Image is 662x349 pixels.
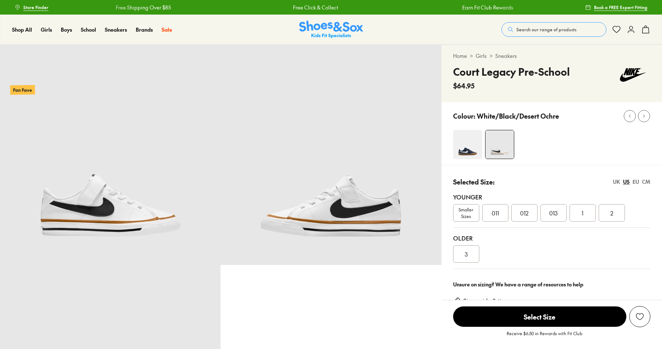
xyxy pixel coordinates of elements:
a: Boys [61,26,72,33]
div: Unsure on sizing? We have a range of resources to help [453,281,650,288]
a: Sneakers [105,26,127,33]
p: Fan Fave [10,85,35,95]
span: $64.95 [453,81,475,91]
button: Select Size [453,306,626,327]
img: 12_1 [221,44,441,265]
a: Sneakers [495,52,517,60]
div: US [623,178,630,186]
div: Older [453,234,650,242]
h4: Court Legacy Pre-School [453,64,570,79]
span: 013 [549,209,558,217]
button: Search our range of products [502,22,606,37]
a: Free Click & Collect [290,4,335,11]
span: Smaller Sizes [453,206,479,219]
img: SNS_Logo_Responsive.svg [299,21,363,39]
a: Shoes & Sox [299,21,363,39]
a: School [81,26,96,33]
div: UK [613,178,620,186]
p: White/Black/Desert Ochre [477,111,559,121]
span: 2 [610,209,613,217]
span: Store Finder [23,4,48,11]
a: Size guide & tips [463,297,507,305]
span: 012 [520,209,528,217]
div: CM [642,178,650,186]
span: 3 [465,250,468,258]
img: 11_1 [485,130,514,159]
p: Receive $6.50 in Rewards with Fit Club [507,330,582,343]
a: Store Finder [15,1,48,14]
button: Add to Wishlist [629,306,650,327]
img: Vendor logo [615,64,650,86]
div: EU [633,178,639,186]
p: Colour: [453,111,475,121]
img: 4-533774_1 [453,130,482,159]
span: 011 [492,209,499,217]
div: > > [453,52,650,60]
a: Book a FREE Expert Fitting [585,1,647,14]
a: Sale [162,26,172,33]
span: Book a FREE Expert Fitting [594,4,647,11]
a: Earn Fit Club Rewards [459,4,510,11]
p: Selected Size: [453,177,495,187]
a: Free Shipping Over $85 [113,4,168,11]
span: Search our range of products [516,26,576,33]
a: Girls [476,52,487,60]
div: Younger [453,193,650,201]
a: Shop All [12,26,32,33]
a: Girls [41,26,52,33]
a: Home [453,52,467,60]
span: 1 [582,209,583,217]
a: Brands [136,26,153,33]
